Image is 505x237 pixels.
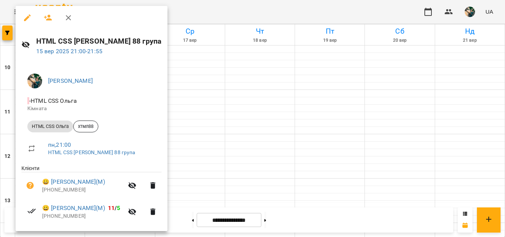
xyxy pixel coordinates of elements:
p: [PHONE_NUMBER] [42,213,123,220]
p: Кімната [27,105,156,112]
div: хтмл88 [73,121,98,132]
a: пн , 21:00 [48,141,71,148]
a: HTML CSS [PERSON_NAME] 88 група [48,149,135,155]
a: 😀 [PERSON_NAME](М) [42,177,105,186]
span: - HTML CSS Ольга [27,97,78,104]
span: 5 [117,204,120,211]
img: f2c70d977d5f3d854725443aa1abbf76.jpg [27,74,42,88]
h6: HTML CSS [PERSON_NAME] 88 група [36,35,162,47]
svg: Візит сплачено [27,207,36,216]
span: HTML CSS Ольга [27,123,73,130]
button: Візит ще не сплачено. Додати оплату? [21,177,39,194]
span: хтмл88 [74,123,98,130]
span: 11 [108,204,115,211]
b: / [108,204,121,211]
p: [PHONE_NUMBER] [42,186,123,194]
a: 15 вер 2025 21:00-21:55 [36,48,102,55]
a: [PERSON_NAME] [48,77,93,84]
a: 😀 [PERSON_NAME](М) [42,204,105,213]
